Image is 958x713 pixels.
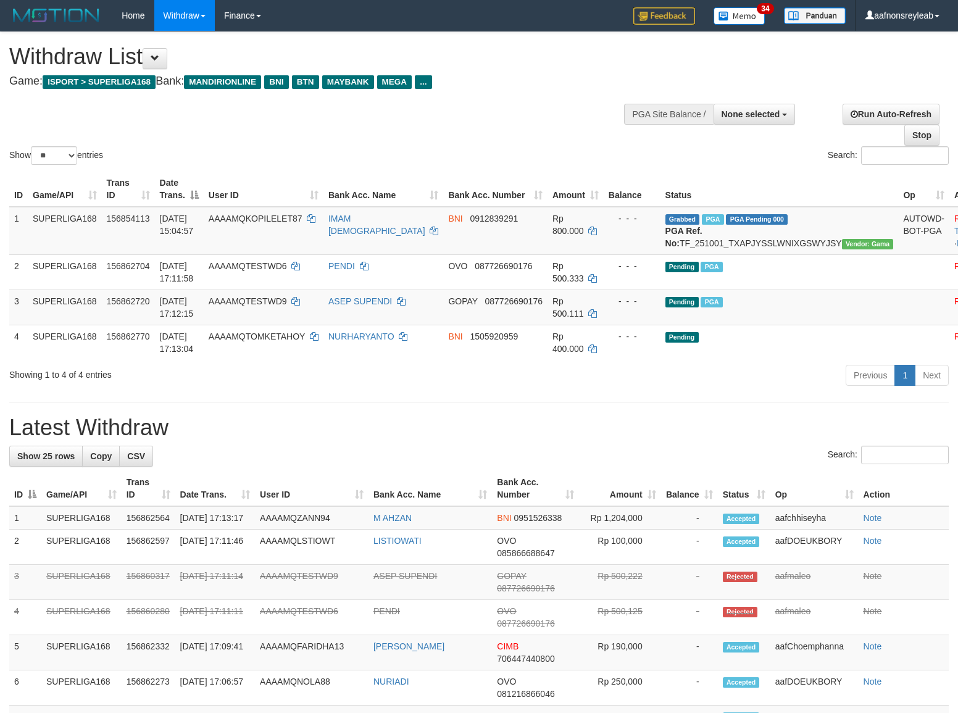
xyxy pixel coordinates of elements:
[864,536,882,546] a: Note
[665,226,702,248] b: PGA Ref. No:
[41,506,122,530] td: SUPERLIGA168
[9,6,103,25] img: MOTION_logo.png
[373,536,422,546] a: LISTIOWATI
[864,513,882,523] a: Note
[415,75,431,89] span: ...
[661,670,718,706] td: -
[770,565,859,600] td: aafmaleo
[264,75,288,89] span: BNI
[448,296,477,306] span: GOPAY
[41,670,122,706] td: SUPERLIGA168
[175,471,256,506] th: Date Trans.: activate to sort column ascending
[443,172,548,207] th: Bank Acc. Number: activate to sort column ascending
[122,635,175,670] td: 156862332
[864,606,882,616] a: Note
[122,565,175,600] td: 156860317
[328,214,425,236] a: IMAM [DEMOGRAPHIC_DATA]
[898,207,949,255] td: AUTOWD-BOT-PGA
[579,670,660,706] td: Rp 250,000
[861,446,949,464] input: Search:
[723,677,760,688] span: Accepted
[552,214,584,236] span: Rp 800.000
[915,365,949,386] a: Next
[552,296,584,319] span: Rp 500.111
[665,332,699,343] span: Pending
[122,506,175,530] td: 156862564
[579,530,660,565] td: Rp 100,000
[373,513,412,523] a: M AHZAN
[9,364,390,381] div: Showing 1 to 4 of 4 entries
[770,635,859,670] td: aafChoemphanna
[714,7,765,25] img: Button%20Memo.svg
[718,471,770,506] th: Status: activate to sort column ascending
[609,295,656,307] div: - - -
[665,214,700,225] span: Grabbed
[41,471,122,506] th: Game/API: activate to sort column ascending
[209,214,302,223] span: AAAAMQKOPILELET87
[470,331,518,341] span: Copy 1505920959 to clipboard
[723,536,760,547] span: Accepted
[624,104,713,125] div: PGA Site Balance /
[660,207,899,255] td: TF_251001_TXAPJYSSLWNIXGSWYJSY
[328,261,355,271] a: PENDI
[514,513,562,523] span: Copy 0951526338 to clipboard
[757,3,773,14] span: 34
[155,172,204,207] th: Date Trans.: activate to sort column descending
[17,451,75,461] span: Show 25 rows
[579,600,660,635] td: Rp 500,125
[175,506,256,530] td: [DATE] 17:13:17
[497,641,519,651] span: CIMB
[255,530,369,565] td: AAAAMQLSTIOWT
[661,471,718,506] th: Balance: activate to sort column ascending
[122,530,175,565] td: 156862597
[373,641,444,651] a: [PERSON_NAME]
[714,104,796,125] button: None selected
[107,214,150,223] span: 156854113
[661,565,718,600] td: -
[726,214,788,225] span: PGA Pending
[723,572,757,582] span: Rejected
[859,471,949,506] th: Action
[864,571,882,581] a: Note
[701,297,722,307] span: Marked by aafmaleo
[898,172,949,207] th: Op: activate to sort column ascending
[127,451,145,461] span: CSV
[175,670,256,706] td: [DATE] 17:06:57
[31,146,77,165] select: Showentries
[661,600,718,635] td: -
[9,506,41,530] td: 1
[843,104,939,125] a: Run Auto-Refresh
[770,471,859,506] th: Op: activate to sort column ascending
[28,254,102,290] td: SUPERLIGA168
[9,530,41,565] td: 2
[552,261,584,283] span: Rp 500.333
[328,331,394,341] a: NURHARYANTO
[107,331,150,341] span: 156862770
[661,506,718,530] td: -
[255,471,369,506] th: User ID: activate to sort column ascending
[107,296,150,306] span: 156862720
[9,172,28,207] th: ID
[41,565,122,600] td: SUPERLIGA168
[661,635,718,670] td: -
[28,207,102,255] td: SUPERLIGA168
[723,607,757,617] span: Rejected
[497,583,554,593] span: Copy 087726690176 to clipboard
[665,262,699,272] span: Pending
[9,254,28,290] td: 2
[842,239,894,249] span: Vendor URL: https://trx31.1velocity.biz
[770,530,859,565] td: aafDOEUKBORY
[548,172,604,207] th: Amount: activate to sort column ascending
[864,641,882,651] a: Note
[497,571,526,581] span: GOPAY
[28,290,102,325] td: SUPERLIGA168
[160,331,194,354] span: [DATE] 17:13:04
[770,506,859,530] td: aafchhiseyha
[722,109,780,119] span: None selected
[255,635,369,670] td: AAAAMQFARIDHA13
[175,530,256,565] td: [DATE] 17:11:46
[28,172,102,207] th: Game/API: activate to sort column ascending
[770,670,859,706] td: aafDOEUKBORY
[322,75,374,89] span: MAYBANK
[660,172,899,207] th: Status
